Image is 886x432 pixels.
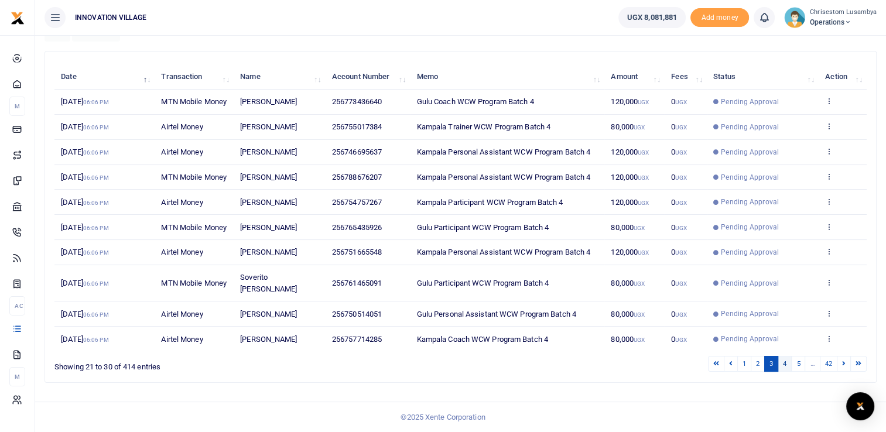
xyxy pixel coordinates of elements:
[332,279,382,287] span: 256761465091
[61,248,108,256] span: [DATE]
[11,11,25,25] img: logo-small
[240,310,297,318] span: [PERSON_NAME]
[240,173,297,181] span: [PERSON_NAME]
[54,64,155,90] th: Date: activate to sort column descending
[675,337,686,343] small: UGX
[611,122,645,131] span: 80,000
[161,310,203,318] span: Airtel Money
[611,223,645,232] span: 80,000
[671,279,686,287] span: 0
[611,335,645,344] span: 80,000
[161,248,203,256] span: Airtel Money
[737,356,751,372] a: 1
[671,122,686,131] span: 0
[638,249,649,256] small: UGX
[764,356,778,372] a: 3
[819,64,867,90] th: Action: activate to sort column ascending
[155,64,234,90] th: Transaction: activate to sort column ascending
[161,335,203,344] span: Airtel Money
[671,173,686,181] span: 0
[671,335,686,344] span: 0
[784,7,805,28] img: profile-user
[627,12,677,23] span: UGX 8,081,881
[161,148,203,156] span: Airtel Money
[417,148,591,156] span: Kampala Personal Assistant WCW Program Batch 4
[634,280,645,287] small: UGX
[332,148,382,156] span: 256746695637
[611,198,649,207] span: 120,000
[83,337,109,343] small: 06:06 PM
[675,174,686,181] small: UGX
[161,97,227,106] span: MTN Mobile Money
[820,356,837,372] a: 42
[161,173,227,181] span: MTN Mobile Money
[332,335,382,344] span: 256757714285
[54,355,388,373] div: Showing 21 to 30 of 414 entries
[690,8,749,28] li: Toup your wallet
[61,198,108,207] span: [DATE]
[9,367,25,386] li: M
[721,308,779,319] span: Pending Approval
[638,174,649,181] small: UGX
[751,356,765,372] a: 2
[721,172,779,183] span: Pending Approval
[721,334,779,344] span: Pending Approval
[240,335,297,344] span: [PERSON_NAME]
[332,248,382,256] span: 256751665548
[332,173,382,181] span: 256788676207
[11,13,25,22] a: logo-small logo-large logo-large
[83,225,109,231] small: 06:06 PM
[61,97,108,106] span: [DATE]
[332,122,382,131] span: 256755017384
[791,356,805,372] a: 5
[671,248,686,256] span: 0
[675,249,686,256] small: UGX
[618,7,686,28] a: UGX 8,081,881
[784,7,877,28] a: profile-user Chrisestom Lusambya Operations
[417,97,534,106] span: Gulu Coach WCW Program Batch 4
[638,99,649,105] small: UGX
[61,173,108,181] span: [DATE]
[638,200,649,206] small: UGX
[417,279,549,287] span: Gulu Participant WCW Program Batch 4
[417,173,591,181] span: Kampala Personal Assistant WCW Program Batch 4
[326,64,410,90] th: Account Number: activate to sort column ascending
[721,97,779,107] span: Pending Approval
[721,122,779,132] span: Pending Approval
[161,223,227,232] span: MTN Mobile Money
[161,279,227,287] span: MTN Mobile Money
[778,356,792,372] a: 4
[675,124,686,131] small: UGX
[604,64,665,90] th: Amount: activate to sort column ascending
[9,296,25,316] li: Ac
[61,279,108,287] span: [DATE]
[240,198,297,207] span: [PERSON_NAME]
[671,310,686,318] span: 0
[611,310,645,318] span: 80,000
[83,149,109,156] small: 06:06 PM
[675,225,686,231] small: UGX
[671,198,686,207] span: 0
[675,200,686,206] small: UGX
[721,247,779,258] span: Pending Approval
[614,7,690,28] li: Wallet ballance
[675,149,686,156] small: UGX
[690,8,749,28] span: Add money
[332,198,382,207] span: 256754757267
[675,99,686,105] small: UGX
[240,148,297,156] span: [PERSON_NAME]
[61,310,108,318] span: [DATE]
[671,148,686,156] span: 0
[417,122,551,131] span: Kampala Trainer WCW Program Batch 4
[240,97,297,106] span: [PERSON_NAME]
[671,223,686,232] span: 0
[417,310,576,318] span: Gulu Personal Assistant WCW Program Batch 4
[721,278,779,289] span: Pending Approval
[61,122,108,131] span: [DATE]
[83,99,109,105] small: 06:06 PM
[70,12,151,23] span: INNOVATION VILLAGE
[634,337,645,343] small: UGX
[410,64,604,90] th: Memo: activate to sort column ascending
[810,8,877,18] small: Chrisestom Lusambya
[83,124,109,131] small: 06:06 PM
